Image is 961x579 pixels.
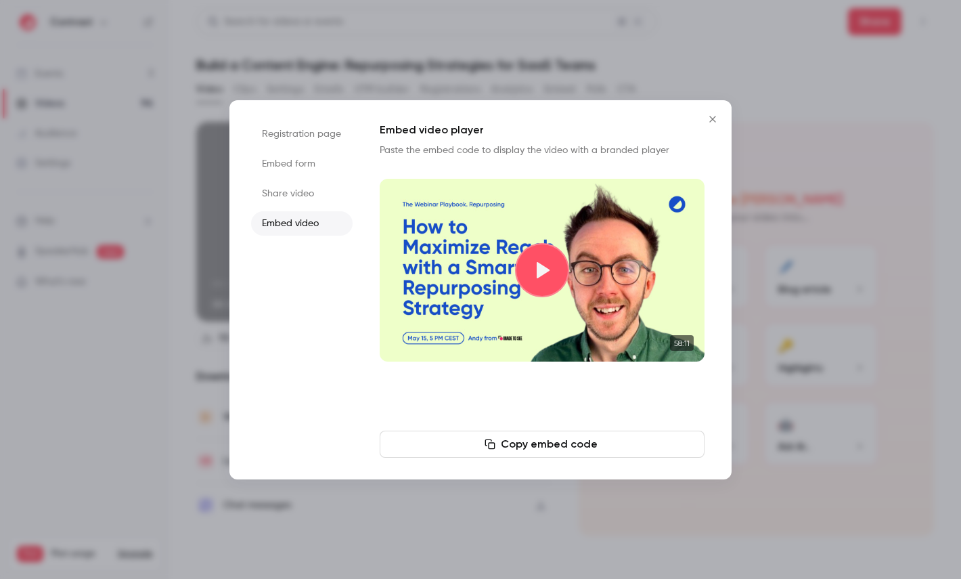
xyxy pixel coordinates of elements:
li: Embed form [251,152,353,176]
li: Embed video [251,211,353,236]
button: Copy embed code [380,431,705,458]
h1: Embed video player [380,122,705,138]
section: Cover [380,179,705,362]
p: Paste the embed code to display the video with a branded player [380,144,705,157]
button: Close [699,106,726,133]
li: Registration page [251,122,353,146]
time: 58:11 [670,335,694,351]
button: Play video [515,243,569,297]
li: Share video [251,181,353,206]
